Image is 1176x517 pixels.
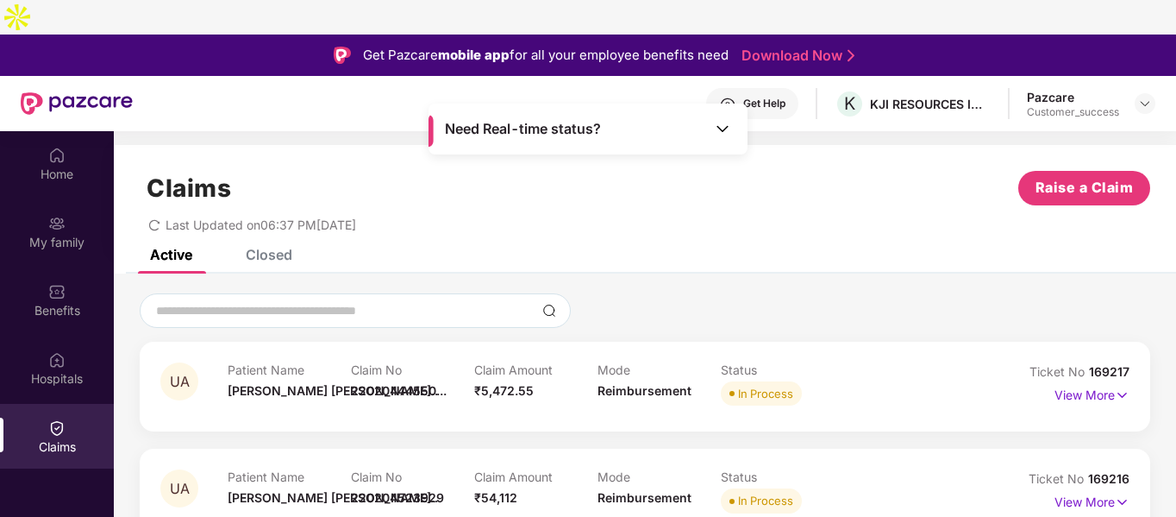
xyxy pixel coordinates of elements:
[848,47,854,65] img: Stroke
[870,96,991,112] div: KJI RESOURCES INDIA PRIVATE LIMITED
[363,45,729,66] div: Get Pazcare for all your employee benefits need
[719,97,736,114] img: svg+xml;base64,PHN2ZyBpZD0iSGVscC0zMngzMiIgeG1sbnM9Imh0dHA6Ly93d3cudzMub3JnLzIwMDAvc3ZnIiB3aWR0aD...
[21,92,133,115] img: New Pazcare Logo
[1138,97,1152,110] img: svg+xml;base64,PHN2ZyBpZD0iRHJvcGRvd24tMzJ4MzIiIHhtbG5zPSJodHRwOi8vd3d3LnczLm9yZy8yMDAwL3N2ZyIgd2...
[1027,105,1119,119] div: Customer_success
[741,47,849,65] a: Download Now
[438,47,510,63] strong: mobile app
[445,120,601,138] span: Need Real-time status?
[334,47,351,64] img: Logo
[844,93,855,114] span: K
[743,97,785,110] div: Get Help
[1027,89,1119,105] div: Pazcare
[714,120,731,137] img: Toggle Icon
